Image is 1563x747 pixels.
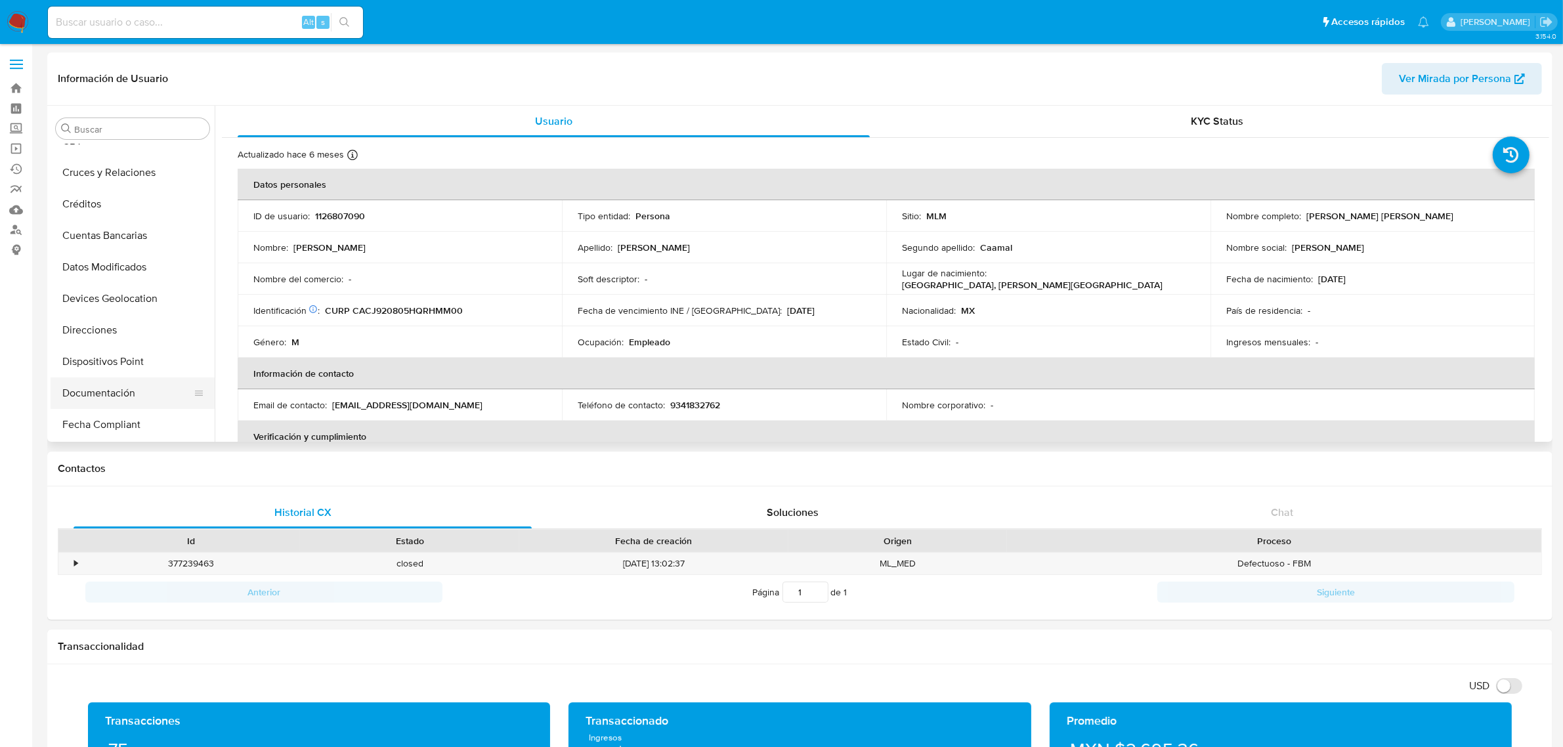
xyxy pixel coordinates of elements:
input: Buscar [74,123,204,135]
p: 1126807090 [315,210,365,222]
p: Nombre corporativo : [902,399,985,411]
button: Datos Modificados [51,251,215,283]
span: Soluciones [767,505,819,520]
p: Identificación : [253,305,320,316]
span: Usuario [535,114,572,129]
h1: Contactos [58,462,1542,475]
p: Persona [635,210,670,222]
p: Ocupación : [578,336,624,348]
p: 9341832762 [670,399,720,411]
div: closed [300,553,519,574]
p: [DATE] [1318,273,1346,285]
span: Historial CX [274,505,332,520]
button: Créditos [51,188,215,220]
div: Proceso [1016,534,1532,547]
p: Segundo apellido : [902,242,975,253]
p: [PERSON_NAME] [293,242,366,253]
button: Fecha Compliant [51,409,215,440]
th: Datos personales [238,169,1535,200]
div: Id [91,534,291,547]
button: Buscar [61,123,72,134]
button: Cuentas Bancarias [51,220,215,251]
p: Nacionalidad : [902,305,956,316]
p: [EMAIL_ADDRESS][DOMAIN_NAME] [332,399,482,411]
button: search-icon [331,13,358,32]
p: [GEOGRAPHIC_DATA], [PERSON_NAME][GEOGRAPHIC_DATA] [902,279,1163,291]
p: - [1316,336,1318,348]
p: CURP CACJ920805HQRHMM00 [325,305,463,316]
p: - [956,336,958,348]
p: Nombre : [253,242,288,253]
p: Email de contacto : [253,399,327,411]
p: - [645,273,647,285]
span: Alt [303,16,314,28]
button: Documentación [51,377,204,409]
div: Estado [309,534,509,547]
p: Género : [253,336,286,348]
p: Teléfono de contacto : [578,399,665,411]
p: M [291,336,299,348]
button: Devices Geolocation [51,283,215,314]
a: Salir [1539,15,1553,29]
p: Nombre completo : [1226,210,1301,222]
p: Tipo entidad : [578,210,630,222]
button: Dispositivos Point [51,346,215,377]
p: Actualizado hace 6 meses [238,148,344,161]
p: Empleado [629,336,670,348]
span: Chat [1271,505,1293,520]
p: [PERSON_NAME] [PERSON_NAME] [1306,210,1453,222]
p: Ingresos mensuales : [1226,336,1310,348]
p: Fecha de nacimiento : [1226,273,1313,285]
span: 1 [844,586,847,599]
div: • [74,557,77,570]
span: s [321,16,325,28]
p: Sitio : [902,210,921,222]
button: Siguiente [1157,582,1514,603]
p: - [1308,305,1310,316]
h1: Transaccionalidad [58,640,1542,653]
th: Información de contacto [238,358,1535,389]
p: Lugar de nacimiento : [902,267,987,279]
p: Apellido : [578,242,612,253]
a: Notificaciones [1418,16,1429,28]
p: marianathalie.grajeda@mercadolibre.com.mx [1461,16,1535,28]
p: [PERSON_NAME] [1292,242,1364,253]
p: Nombre social : [1226,242,1287,253]
button: Direcciones [51,314,215,346]
h1: Información de Usuario [58,72,168,85]
p: MX [961,305,975,316]
button: Ver Mirada por Persona [1382,63,1542,95]
p: ID de usuario : [253,210,310,222]
p: MLM [926,210,947,222]
button: Anterior [85,582,442,603]
span: Página de [753,582,847,603]
th: Verificación y cumplimiento [238,421,1535,452]
span: KYC Status [1191,114,1244,129]
div: Defectuoso - FBM [1007,553,1541,574]
p: Nombre del comercio : [253,273,343,285]
button: Cruces y Relaciones [51,157,215,188]
p: [DATE] [787,305,815,316]
div: [DATE] 13:02:37 [519,553,788,574]
p: - [991,399,993,411]
div: Fecha de creación [528,534,779,547]
p: [PERSON_NAME] [618,242,690,253]
p: - [349,273,351,285]
div: 377239463 [81,553,300,574]
p: Caamal [980,242,1012,253]
input: Buscar usuario o caso... [48,14,363,31]
span: Accesos rápidos [1331,15,1405,29]
div: Origen [798,534,998,547]
p: País de residencia : [1226,305,1302,316]
p: Estado Civil : [902,336,951,348]
p: Soft descriptor : [578,273,639,285]
p: Fecha de vencimiento INE / [GEOGRAPHIC_DATA] : [578,305,782,316]
div: ML_MED [788,553,1007,574]
span: Ver Mirada por Persona [1399,63,1511,95]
